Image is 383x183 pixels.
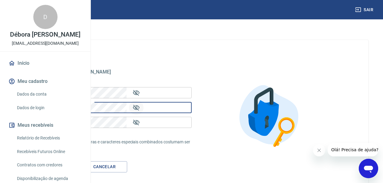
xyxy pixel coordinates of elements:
button: Sair [354,4,376,15]
button: Mostrar/esconder senha [129,86,144,100]
button: Mostrar/esconder senha [129,100,144,115]
p: Débora [PERSON_NAME] [10,31,80,38]
a: Contratos com credores [15,159,83,171]
a: Dados da conta [15,88,83,100]
iframe: Mensagem da empresa [328,143,378,156]
a: Recebíveis Futuros Online [15,145,83,158]
span: [EMAIL_ADDRESS][DOMAIN_NAME] [34,69,111,75]
button: Meus recebíveis [7,119,83,132]
a: Relatório de Recebíveis [15,132,83,144]
iframe: Botão para abrir a janela de mensagens [359,159,378,178]
span: Olá! Precisa de ajuda? [4,4,51,9]
img: Alterar senha [231,77,310,155]
a: Cancelar [82,161,127,172]
iframe: Fechar mensagem [313,144,325,156]
a: Início [7,57,83,70]
p: senhas com números, letras e caracteres especiais combinados costumam ser mais seguras. [34,139,192,152]
a: Dados de login [15,102,83,114]
div: D [33,5,58,29]
button: Mostrar/esconder senha [129,115,144,130]
button: Meu cadastro [7,75,83,88]
p: [EMAIL_ADDRESS][DOMAIN_NAME] [12,40,79,47]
